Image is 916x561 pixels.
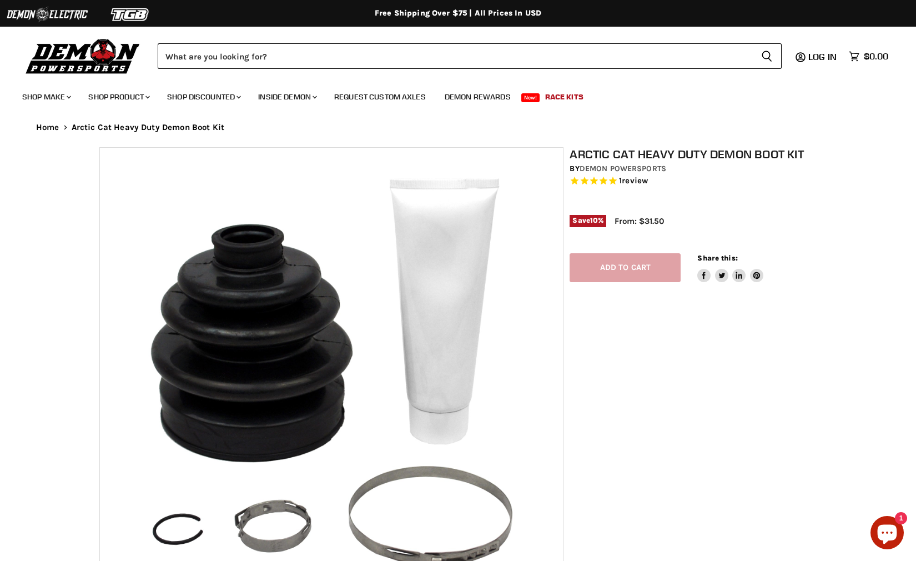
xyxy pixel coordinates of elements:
img: TGB Logo 2 [89,4,172,25]
aside: Share this: [697,253,763,283]
a: Home [36,123,59,132]
span: New! [521,93,540,102]
a: Shop Product [80,86,157,108]
a: Demon Powersports [580,164,666,173]
form: Product [158,43,782,69]
a: Race Kits [537,86,592,108]
span: 1 reviews [619,176,648,186]
span: Rated 5.0 out of 5 stars 1 reviews [570,176,823,187]
span: Arctic Cat Heavy Duty Demon Boot Kit [72,123,224,132]
a: Shop Discounted [159,86,248,108]
span: Log in [808,51,837,62]
ul: Main menu [14,81,885,108]
button: Search [752,43,782,69]
a: $0.00 [843,48,894,64]
span: review [622,176,648,186]
div: Free Shipping Over $75 | All Prices In USD [14,8,902,18]
h1: Arctic Cat Heavy Duty Demon Boot Kit [570,147,823,161]
img: Demon Electric Logo 2 [6,4,89,25]
a: Log in [803,52,843,62]
nav: Breadcrumbs [14,123,902,132]
span: 10 [590,216,598,224]
a: Demon Rewards [436,86,519,108]
input: Search [158,43,752,69]
inbox-online-store-chat: Shopify online store chat [867,516,907,552]
span: From: $31.50 [615,216,664,226]
div: by [570,163,823,175]
span: Save % [570,215,606,227]
img: Demon Powersports [22,36,144,76]
span: $0.00 [864,51,888,62]
a: Inside Demon [250,86,324,108]
span: Share this: [697,254,737,262]
a: Request Custom Axles [326,86,434,108]
a: Shop Make [14,86,78,108]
